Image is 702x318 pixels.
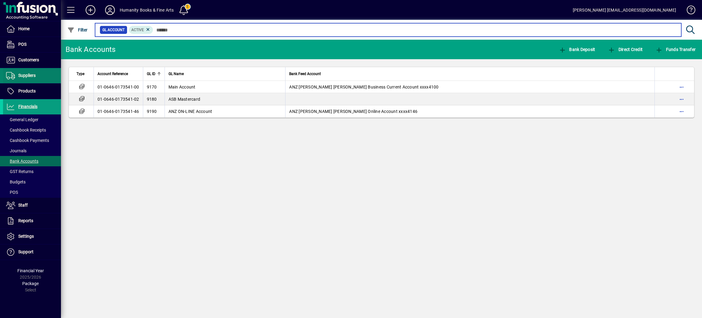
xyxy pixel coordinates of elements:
[3,177,61,187] a: Budgets
[677,82,686,92] button: More options
[67,27,88,32] span: Filter
[18,42,27,47] span: POS
[606,44,644,55] button: Direct Credit
[100,5,120,16] button: Profile
[682,1,694,21] a: Knowledge Base
[147,70,161,77] div: GL ID
[102,27,125,33] span: GL Account
[147,70,155,77] span: GL ID
[3,21,61,37] a: Home
[289,70,321,77] span: Bank Feed Account
[18,218,33,223] span: Reports
[18,26,30,31] span: Home
[557,44,597,55] button: Bank Deposit
[6,169,34,174] span: GST Returns
[3,213,61,229] a: Reports
[147,97,157,102] span: 9180
[66,45,115,54] div: Bank Accounts
[6,190,18,195] span: POS
[559,47,595,52] span: Bank Deposit
[3,187,61,197] a: POS
[66,24,89,35] button: Filter
[289,109,417,114] span: ANZ [PERSON_NAME] [PERSON_NAME] Online Account xxxx4146
[129,26,153,34] mat-chip: Activation Status: Active
[18,57,39,62] span: Customers
[3,114,61,125] a: General Ledger
[3,37,61,52] a: POS
[3,198,61,213] a: Staff
[655,47,696,52] span: Funds Transfer
[131,28,144,32] span: Active
[677,107,686,116] button: More options
[18,104,37,109] span: Financials
[6,138,49,143] span: Cashbook Payments
[168,109,212,114] span: ANZ ON-LINE Account
[18,234,34,239] span: Settings
[677,94,686,104] button: More options
[654,44,697,55] button: Funds Transfer
[6,179,26,184] span: Budgets
[6,117,38,122] span: General Ledger
[147,85,157,89] span: 9170
[168,85,196,89] span: Main Account
[94,81,143,93] td: 01-0646-0173541-00
[6,148,27,153] span: Journals
[3,84,61,99] a: Products
[3,244,61,260] a: Support
[94,93,143,105] td: 01-0646-0173541-02
[147,109,157,114] span: 9190
[573,5,676,15] div: [PERSON_NAME] [EMAIL_ADDRESS][DOMAIN_NAME]
[3,229,61,244] a: Settings
[168,70,282,77] div: GL Name
[97,70,128,77] span: Account Reference
[17,268,44,273] span: Financial Year
[94,105,143,117] td: 01-0646-0173541-46
[6,128,46,132] span: Cashbook Receipts
[76,70,84,77] span: Type
[6,159,38,164] span: Bank Accounts
[76,70,90,77] div: Type
[3,135,61,146] a: Cashbook Payments
[3,166,61,177] a: GST Returns
[3,68,61,83] a: Suppliers
[18,203,28,208] span: Staff
[608,47,643,52] span: Direct Credit
[3,156,61,166] a: Bank Accounts
[18,89,36,93] span: Products
[81,5,100,16] button: Add
[18,73,36,78] span: Suppliers
[3,52,61,68] a: Customers
[120,5,174,15] div: Humanity Books & Fine Arts
[22,281,39,286] span: Package
[3,146,61,156] a: Journals
[3,125,61,135] a: Cashbook Receipts
[168,70,184,77] span: GL Name
[168,97,200,102] span: ASB Mastercard
[18,249,34,254] span: Support
[289,70,651,77] div: Bank Feed Account
[289,85,438,89] span: ANZ [PERSON_NAME] [PERSON_NAME] Business Current Account xxxx4100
